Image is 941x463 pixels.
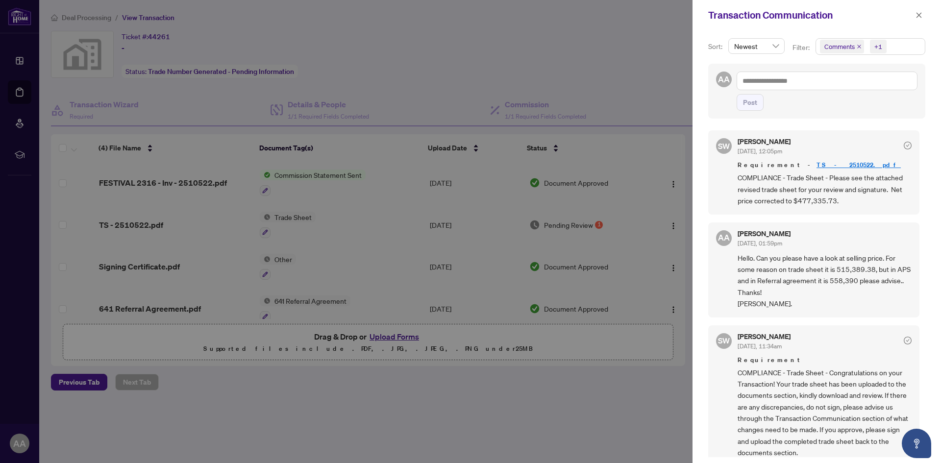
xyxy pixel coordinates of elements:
[708,41,724,52] p: Sort:
[904,337,912,344] span: check-circle
[820,40,864,53] span: Comments
[792,42,811,53] p: Filter:
[738,355,912,365] span: Requirement
[718,232,730,244] span: AA
[916,12,922,19] span: close
[824,42,855,51] span: Comments
[738,172,912,206] span: COMPLIANCE - Trade Sheet - Please see the attached revised trade sheet for your review and signat...
[902,429,931,458] button: Open asap
[904,142,912,149] span: check-circle
[708,8,913,23] div: Transaction Communication
[738,252,912,310] span: Hello. Can you please have a look at selling price. For some reason on trade sheet it is 515,389....
[857,44,862,49] span: close
[738,160,912,170] span: Requirement -
[874,42,882,51] div: +1
[738,333,791,340] h5: [PERSON_NAME]
[718,73,730,86] span: AA
[738,138,791,145] h5: [PERSON_NAME]
[718,335,730,347] span: SW
[738,240,782,247] span: [DATE], 01:59pm
[718,140,730,152] span: SW
[734,39,779,53] span: Newest
[737,94,764,111] button: Post
[738,230,791,237] h5: [PERSON_NAME]
[738,342,782,350] span: [DATE], 11:34am
[738,147,782,155] span: [DATE], 12:05pm
[817,161,901,169] a: TS - 2510522.pdf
